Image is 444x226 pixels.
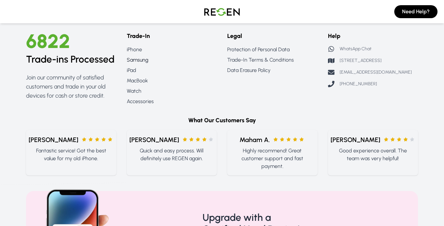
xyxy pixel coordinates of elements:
span: [PERSON_NAME] [129,135,179,144]
p: [STREET_ADDRESS] [340,57,382,64]
span: 6822 [26,30,70,53]
h6: What Our Customers Say [26,116,418,125]
a: Protection of Personal Data [227,46,318,54]
p: WhatsApp Chat [340,46,372,52]
span: Maham A. [240,135,270,144]
h2: Trade-ins Processed [26,54,116,65]
a: MacBook [127,77,217,85]
button: Need Help? [394,5,437,18]
h6: Help [328,31,418,41]
span: [PERSON_NAME] [331,135,380,144]
a: Data Erasure Policy [227,66,318,74]
h6: Trade-In [127,31,217,41]
p: Good experience overall. The team was very helpful! [333,147,413,162]
p: Highly recommend! Great customer support and fast payment. [232,147,312,170]
a: Trade-In Terms & Conditions [227,56,318,64]
p: [PHONE_NUMBER] [340,81,377,87]
p: Join our community of satisfied customers and trade in your old devices for cash or store credit. [26,73,116,100]
img: Logo [199,3,245,21]
a: iPad [127,66,217,74]
p: [EMAIL_ADDRESS][DOMAIN_NAME] [340,69,412,76]
a: Accessories [127,98,217,105]
a: Samsung [127,56,217,64]
a: iPhone [127,46,217,54]
a: Watch [127,87,217,95]
span: [PERSON_NAME] [29,135,78,144]
p: Fantastic service! Got the best value for my old iPhone. [31,147,111,162]
p: Quick and easy process. Will definitely use REGEN again. [132,147,212,162]
h6: Legal [227,31,318,41]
